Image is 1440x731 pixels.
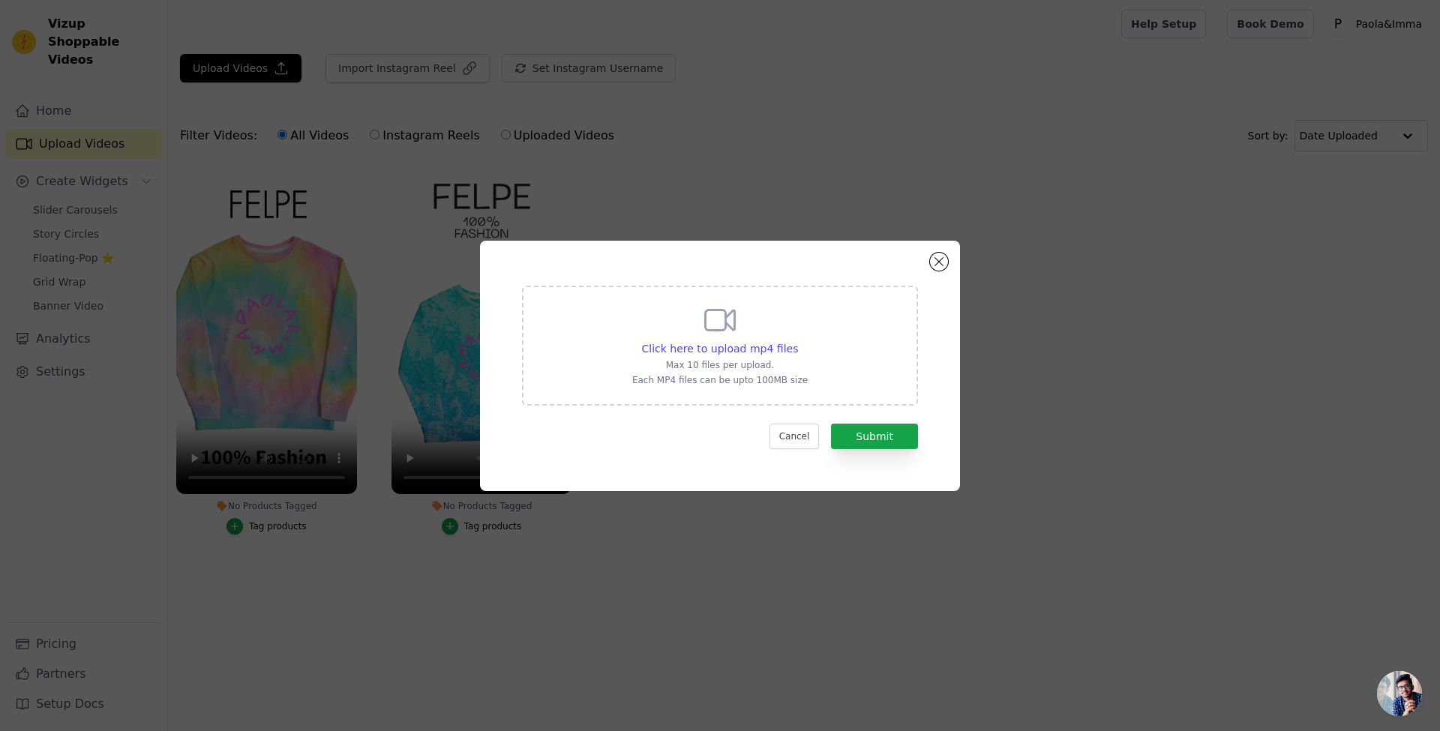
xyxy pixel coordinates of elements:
p: Max 10 files per upload. [632,359,808,371]
div: Aprire la chat [1377,671,1422,716]
p: Each MP4 files can be upto 100MB size [632,374,808,386]
button: Submit [831,424,918,449]
span: Click here to upload mp4 files [642,343,799,355]
button: Close modal [930,253,948,271]
button: Cancel [769,424,820,449]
